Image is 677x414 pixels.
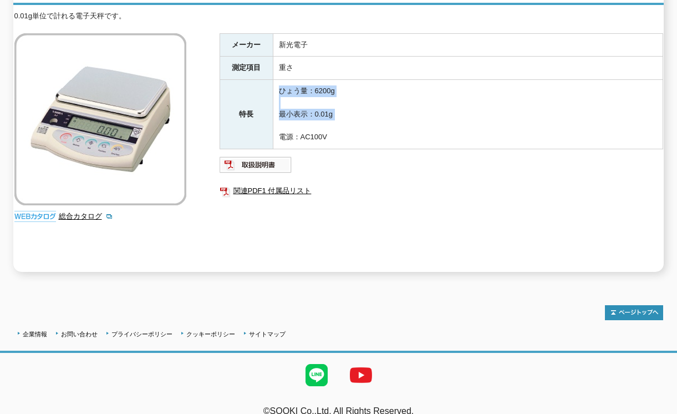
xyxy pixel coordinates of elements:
[220,184,663,198] a: 関連PDF1 付属品リスト
[294,353,339,397] img: LINE
[23,331,47,337] a: 企業情報
[273,80,663,149] td: ひょう量：6200g 最小表示：0.01g 電源：AC100V
[111,331,172,337] a: プライバシーポリシー
[273,33,663,57] td: 新光電子
[220,80,273,149] th: 特長
[186,331,235,337] a: クッキーポリシー
[59,212,113,220] a: 総合カタログ
[14,33,186,205] img: 電子天秤 AJ-6200
[605,305,663,320] img: トップページへ
[249,331,286,337] a: サイトマップ
[220,57,273,80] th: 測定項目
[14,11,663,22] div: 0.01g単位で計れる電子天秤です。
[14,211,56,222] img: webカタログ
[339,353,383,397] img: YouTube
[61,331,98,337] a: お問い合わせ
[220,156,292,174] img: 取扱説明書
[273,57,663,80] td: 重さ
[220,33,273,57] th: メーカー
[220,163,292,171] a: 取扱説明書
